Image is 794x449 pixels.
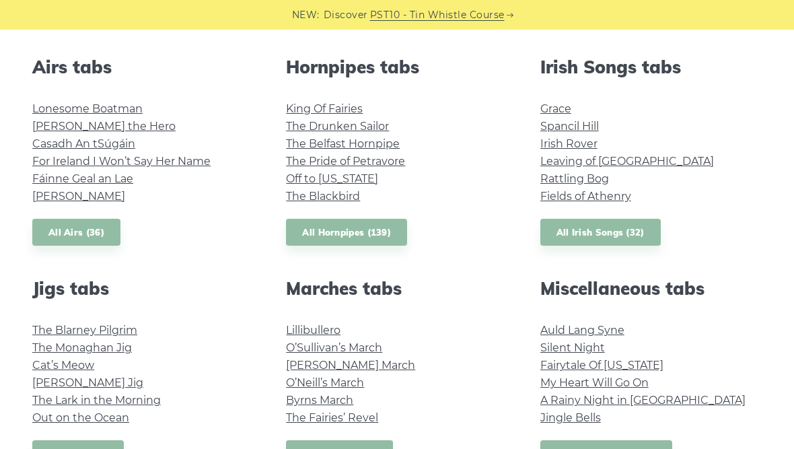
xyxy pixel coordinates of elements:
a: My Heart Will Go On [540,376,649,389]
a: Rattling Bog [540,172,609,185]
a: The Monaghan Jig [32,341,132,354]
a: Fairytale Of [US_STATE] [540,359,663,372]
a: King Of Fairies [286,102,363,115]
a: The Belfast Hornpipe [286,137,400,150]
h2: Jigs tabs [32,278,254,299]
span: NEW: [292,7,320,23]
a: Off to [US_STATE] [286,172,378,185]
a: All Hornpipes (139) [286,219,407,246]
a: The Pride of Petravore [286,155,405,168]
a: All Airs (36) [32,219,120,246]
a: Fields of Athenry [540,190,631,203]
a: Casadh An tSúgáin [32,137,135,150]
h2: Marches tabs [286,278,507,299]
a: Grace [540,102,571,115]
a: Byrns March [286,394,353,407]
a: Lillibullero [286,324,340,337]
a: [PERSON_NAME] [32,190,125,203]
a: Silent Night [540,341,605,354]
a: [PERSON_NAME] the Hero [32,120,176,133]
a: The Blackbird [286,190,360,203]
a: O’Sullivan’s March [286,341,382,354]
a: All Irish Songs (32) [540,219,661,246]
a: PST10 - Tin Whistle Course [370,7,505,23]
a: For Ireland I Won’t Say Her Name [32,155,211,168]
a: Lonesome Boatman [32,102,143,115]
h2: Irish Songs tabs [540,57,762,77]
a: Irish Rover [540,137,598,150]
a: The Lark in the Morning [32,394,161,407]
a: The Drunken Sailor [286,120,389,133]
h2: Airs tabs [32,57,254,77]
a: Out on the Ocean [32,411,129,424]
a: Spancil Hill [540,120,599,133]
a: [PERSON_NAME] March [286,359,415,372]
h2: Hornpipes tabs [286,57,507,77]
a: A Rainy Night in [GEOGRAPHIC_DATA] [540,394,746,407]
a: The Fairies’ Revel [286,411,378,424]
span: Discover [324,7,368,23]
a: [PERSON_NAME] Jig [32,376,143,389]
a: Auld Lang Syne [540,324,624,337]
a: Leaving of [GEOGRAPHIC_DATA] [540,155,714,168]
a: Cat’s Meow [32,359,94,372]
a: The Blarney Pilgrim [32,324,137,337]
a: O’Neill’s March [286,376,364,389]
h2: Miscellaneous tabs [540,278,762,299]
a: Jingle Bells [540,411,601,424]
a: Fáinne Geal an Lae [32,172,133,185]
